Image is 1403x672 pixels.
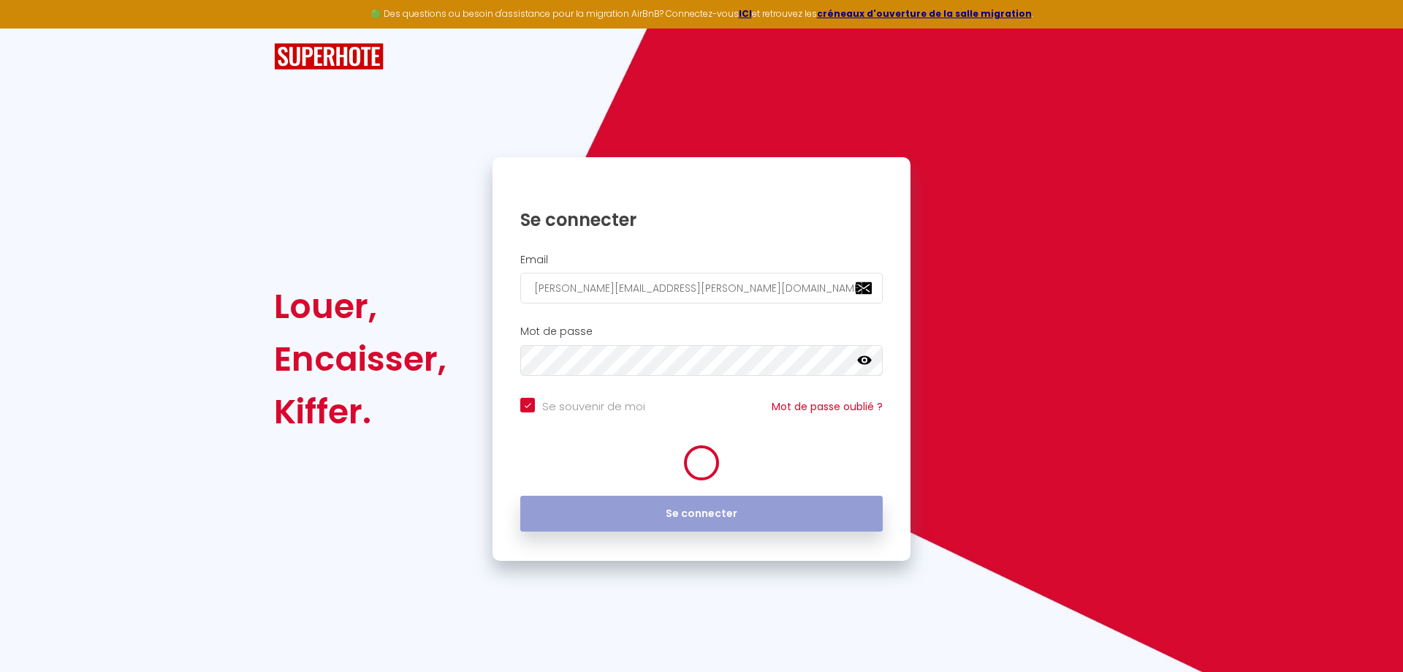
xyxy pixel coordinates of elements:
[520,496,883,532] button: Se connecter
[12,6,56,50] button: Ouvrir le widget de chat LiveChat
[274,43,384,70] img: SuperHote logo
[520,273,883,303] input: Ton Email
[274,385,446,438] div: Kiffer.
[817,7,1032,20] a: créneaux d'ouverture de la salle migration
[274,280,446,333] div: Louer,
[739,7,752,20] a: ICI
[274,333,446,385] div: Encaisser,
[520,254,883,266] h2: Email
[520,208,883,231] h1: Se connecter
[520,325,883,338] h2: Mot de passe
[772,399,883,414] a: Mot de passe oublié ?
